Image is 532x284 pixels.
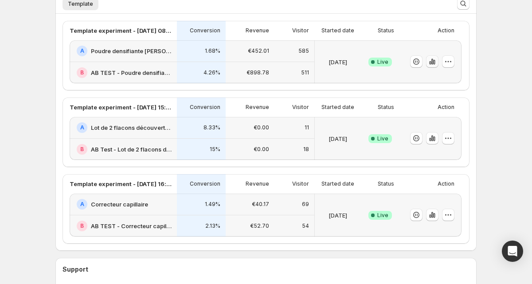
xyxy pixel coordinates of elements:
p: Status [378,27,394,34]
h2: B [80,222,84,230]
h2: B [80,146,84,153]
p: 11 [305,124,309,131]
p: Template experiment - [DATE] 08:00:53 [70,26,172,35]
h2: Lot de 2 flacons découverte - Poudre densifiante cheveux [91,123,172,132]
p: Conversion [190,27,220,34]
p: €898.78 [246,69,269,76]
p: €0.00 [254,124,269,131]
p: Status [378,104,394,111]
h2: Poudre densifiante [PERSON_NAME] [PERSON_NAME] [91,47,172,55]
p: [DATE] [329,211,347,220]
p: €40.17 [252,201,269,208]
p: Visitor [292,180,309,187]
p: Visitor [292,27,309,34]
p: Conversion [190,104,220,111]
p: €0.00 [254,146,269,153]
p: 8.33% [203,124,220,131]
h2: Correcteur capillaire [91,200,148,209]
p: Template experiment - [DATE] 16:02:09 [70,179,172,188]
p: Conversion [190,180,220,187]
h2: AB TEST - Poudre densifiante [PERSON_NAME] [PERSON_NAME] [91,68,172,77]
p: Revenue [246,104,269,111]
p: 18 [303,146,309,153]
p: Started date [321,104,354,111]
p: 2.13% [205,222,220,230]
p: 69 [302,201,309,208]
h2: A [80,124,84,131]
p: Action [438,104,454,111]
p: 4.26% [203,69,220,76]
div: Open Intercom Messenger [502,241,523,262]
h2: AB Test - Lot de 2 flacons découverte - Poudre densifiante cheveux [91,145,172,154]
h2: A [80,201,84,208]
p: 54 [302,222,309,230]
p: Action [438,180,454,187]
p: 511 [301,69,309,76]
span: Template [68,0,93,8]
h2: B [80,69,84,76]
span: Live [377,58,388,66]
p: Started date [321,27,354,34]
p: 1.68% [205,47,220,54]
p: 15% [210,146,220,153]
span: Live [377,212,388,219]
p: 585 [298,47,309,54]
p: [DATE] [329,134,347,143]
p: Revenue [246,180,269,187]
h3: Support [63,265,88,274]
p: 1.49% [205,201,220,208]
p: [DATE] [329,58,347,66]
p: Template experiment - [DATE] 15:49:14 [70,103,172,112]
p: €452.01 [248,47,269,54]
p: Status [378,180,394,187]
p: Visitor [292,104,309,111]
p: Started date [321,180,354,187]
p: Revenue [246,27,269,34]
span: Live [377,135,388,142]
p: Action [438,27,454,34]
h2: AB TEST - Correcteur capillaire [91,222,172,230]
h2: A [80,47,84,54]
p: €52.70 [250,222,269,230]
